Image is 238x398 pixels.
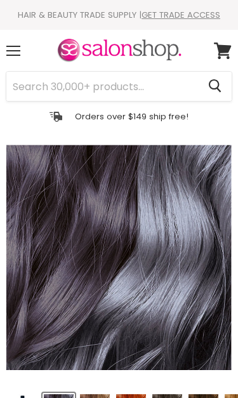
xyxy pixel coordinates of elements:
[6,71,232,102] form: Product
[142,9,220,21] a: GET TRADE ACCESS
[198,72,232,101] button: Search
[75,111,188,122] p: Orders over $149 ship free!
[6,145,232,370] img: Indola Color Style Mousse
[6,72,198,101] input: Search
